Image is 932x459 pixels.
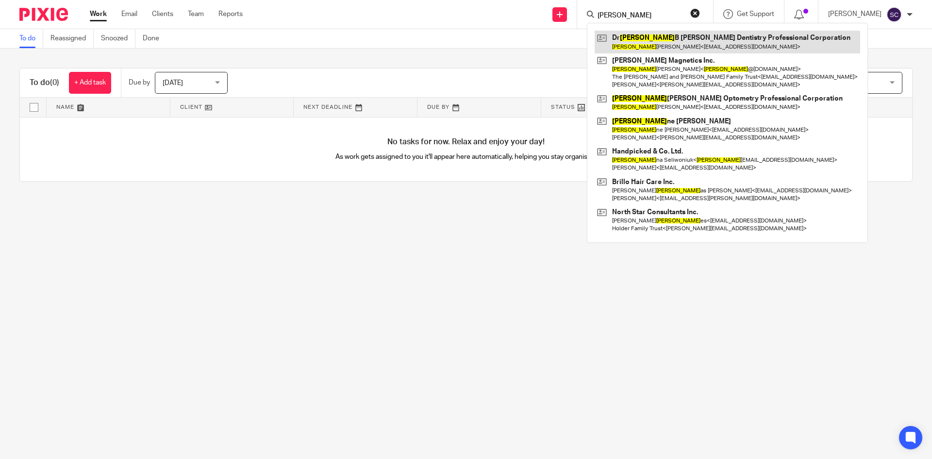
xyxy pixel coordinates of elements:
a: Snoozed [101,29,135,48]
span: Get Support [737,11,774,17]
p: [PERSON_NAME] [828,9,882,19]
h4: No tasks for now. Relax and enjoy your day! [20,137,912,147]
button: Clear [690,8,700,18]
a: Reassigned [50,29,94,48]
a: Done [143,29,166,48]
a: Clients [152,9,173,19]
a: Team [188,9,204,19]
a: Reports [218,9,243,19]
a: Email [121,9,137,19]
a: + Add task [69,72,111,94]
p: As work gets assigned to you it'll appear here automatically, helping you stay organised. [243,152,689,162]
h1: To do [30,78,59,88]
a: To do [19,29,43,48]
input: Search [597,12,684,20]
span: (0) [50,79,59,86]
a: Work [90,9,107,19]
span: [DATE] [163,80,183,86]
p: Due by [129,78,150,87]
img: svg%3E [886,7,902,22]
img: Pixie [19,8,68,21]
